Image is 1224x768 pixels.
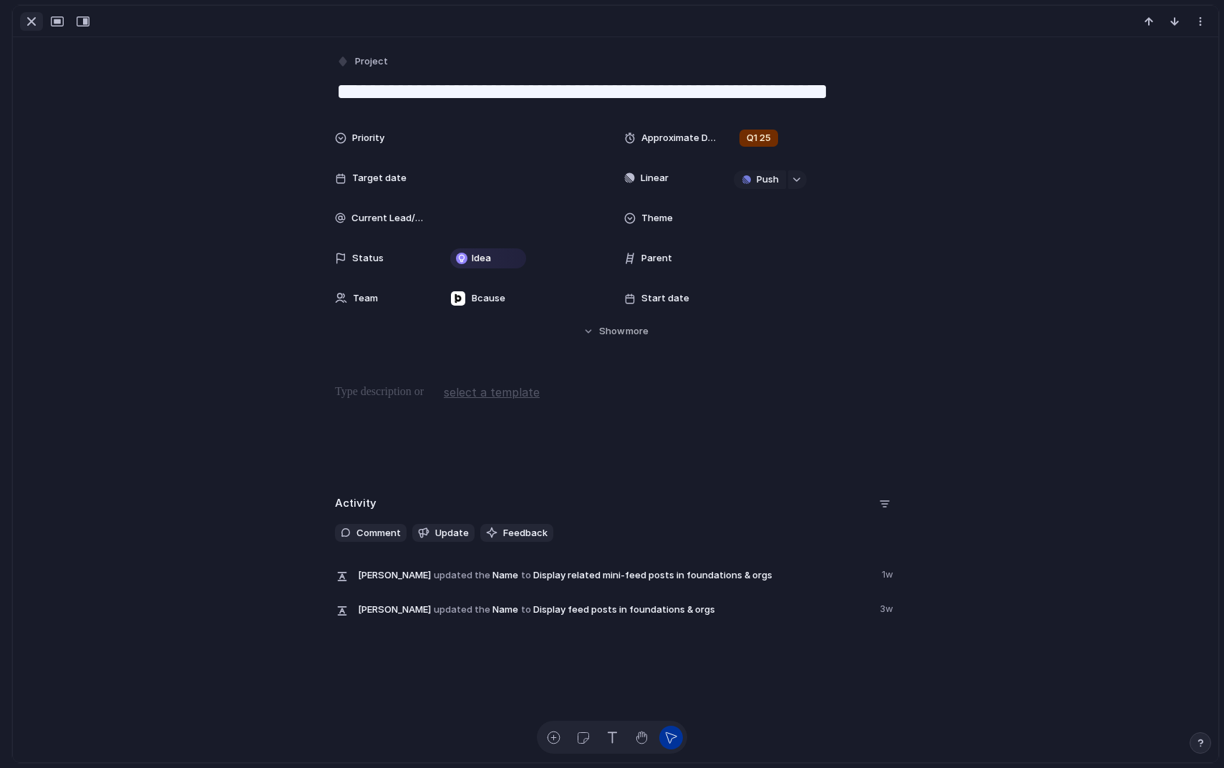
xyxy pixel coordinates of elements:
span: Feedback [503,526,548,540]
span: Parent [641,251,672,266]
span: Name Display feed posts in foundations & orgs [358,599,871,619]
span: Current Lead/Main Responsible [351,211,427,225]
span: Bcause [472,291,505,306]
span: Linear [641,171,669,185]
span: to [521,568,531,583]
button: Update [412,524,475,543]
h2: Activity [335,495,377,512]
span: updated the [434,568,490,583]
span: [PERSON_NAME] [358,603,431,617]
span: 1w [882,565,896,582]
span: Target date [352,171,407,185]
span: select a template [444,384,540,401]
span: Priority [352,131,384,145]
button: Comment [335,524,407,543]
span: Project [355,54,388,69]
span: Status [352,251,384,266]
span: updated the [434,603,490,617]
span: Team [353,291,378,306]
span: Start date [641,291,689,306]
span: Approximate Delivery Time [641,131,716,145]
button: Feedback [480,524,553,543]
button: select a template [442,381,542,403]
span: Update [435,526,469,540]
span: Theme [641,211,673,225]
span: Q1 25 [747,131,771,145]
span: Comment [356,526,401,540]
span: to [521,603,531,617]
button: Push [734,170,786,189]
span: 3w [880,599,896,616]
span: [PERSON_NAME] [358,568,431,583]
button: Project [334,52,392,72]
span: Name Display related mini-feed posts in foundations & orgs [358,565,873,585]
button: Showmore [335,319,896,344]
span: Push [757,172,779,187]
span: Idea [472,251,491,266]
span: Show [599,324,625,339]
span: more [626,324,649,339]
